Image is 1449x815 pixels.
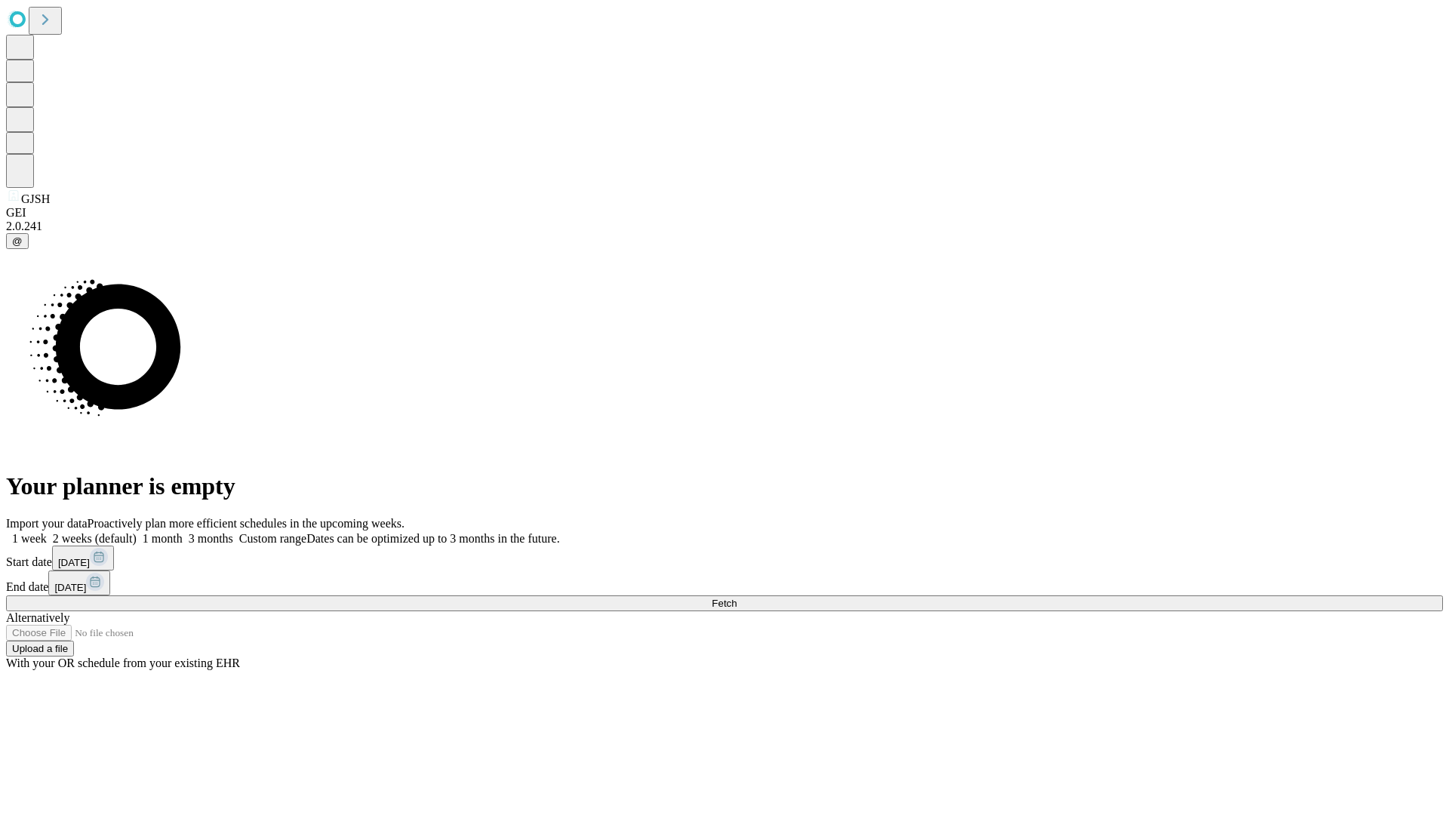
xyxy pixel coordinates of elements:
div: Start date [6,546,1443,570]
span: 3 months [189,532,233,545]
span: Alternatively [6,611,69,624]
span: 1 week [12,532,47,545]
button: [DATE] [52,546,114,570]
h1: Your planner is empty [6,472,1443,500]
span: 2 weeks (default) [53,532,137,545]
div: GEI [6,206,1443,220]
span: @ [12,235,23,247]
button: [DATE] [48,570,110,595]
span: [DATE] [58,557,90,568]
button: @ [6,233,29,249]
div: 2.0.241 [6,220,1443,233]
button: Fetch [6,595,1443,611]
span: Dates can be optimized up to 3 months in the future. [306,532,559,545]
span: With your OR schedule from your existing EHR [6,657,240,669]
span: GJSH [21,192,50,205]
span: 1 month [143,532,183,545]
span: Proactively plan more efficient schedules in the upcoming weeks. [88,517,405,530]
span: Fetch [712,598,737,609]
span: [DATE] [54,582,86,593]
button: Upload a file [6,641,74,657]
span: Import your data [6,517,88,530]
span: Custom range [239,532,306,545]
div: End date [6,570,1443,595]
